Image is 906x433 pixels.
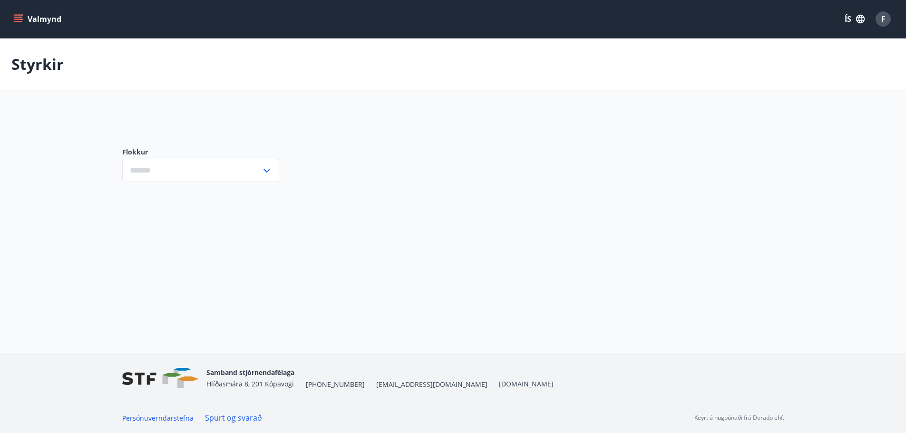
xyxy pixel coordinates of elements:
[205,413,262,423] a: Spurt og svarað
[122,414,194,423] a: Persónuverndarstefna
[122,147,279,157] label: Flokkur
[306,380,365,389] span: [PHONE_NUMBER]
[694,414,784,422] p: Keyrt á hugbúnaði frá Dorado ehf.
[11,10,65,28] button: menu
[122,368,199,388] img: vjCaq2fThgY3EUYqSgpjEiBg6WP39ov69hlhuPVN.png
[376,380,487,389] span: [EMAIL_ADDRESS][DOMAIN_NAME]
[206,368,294,377] span: Samband stjórnendafélaga
[881,14,886,24] span: F
[499,379,554,388] a: [DOMAIN_NAME]
[11,54,64,75] p: Styrkir
[872,8,895,30] button: F
[839,10,870,28] button: ÍS
[206,379,294,388] span: Hlíðasmára 8, 201 Kópavogi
